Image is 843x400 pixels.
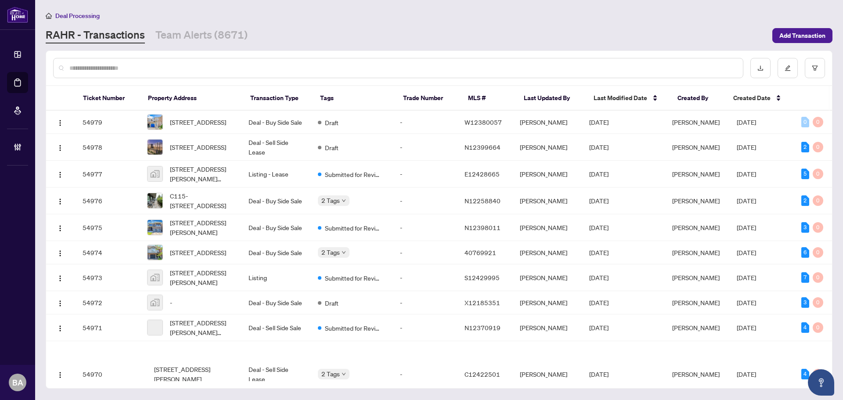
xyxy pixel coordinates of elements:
[53,167,67,181] button: Logo
[801,142,809,152] div: 2
[757,65,764,71] span: download
[733,93,771,103] span: Created Date
[53,367,67,381] button: Logo
[53,220,67,234] button: Logo
[813,369,823,379] div: 0
[170,248,226,257] span: [STREET_ADDRESS]
[808,369,834,396] button: Open asap
[241,111,311,134] td: Deal - Buy Side Sale
[393,111,458,134] td: -
[672,324,720,332] span: [PERSON_NAME]
[241,314,311,341] td: Deal - Sell Side Sale
[801,222,809,233] div: 3
[589,223,609,231] span: [DATE]
[76,264,140,291] td: 54973
[53,295,67,310] button: Logo
[325,169,382,179] span: Submitted for Review
[813,322,823,333] div: 0
[778,58,798,78] button: edit
[461,86,517,111] th: MLS #
[53,140,67,154] button: Logo
[737,143,756,151] span: [DATE]
[465,197,501,205] span: N12258840
[148,295,162,310] img: thumbnail-img
[672,170,720,178] span: [PERSON_NAME]
[772,28,832,43] button: Add Transaction
[57,171,64,178] img: Logo
[53,115,67,129] button: Logo
[313,86,396,111] th: Tags
[170,218,234,237] span: [STREET_ADDRESS][PERSON_NAME]
[805,58,825,78] button: filter
[321,369,340,379] span: 2 Tags
[813,247,823,258] div: 0
[170,318,234,337] span: [STREET_ADDRESS][PERSON_NAME][PERSON_NAME]
[57,144,64,151] img: Logo
[587,86,670,111] th: Last Modified Date
[737,299,756,306] span: [DATE]
[53,194,67,208] button: Logo
[76,187,140,214] td: 54976
[325,143,339,152] span: Draft
[813,222,823,233] div: 0
[57,275,64,282] img: Logo
[785,65,791,71] span: edit
[513,241,582,264] td: [PERSON_NAME]
[57,250,64,257] img: Logo
[241,161,311,187] td: Listing - Lease
[813,117,823,127] div: 0
[589,197,609,205] span: [DATE]
[170,117,226,127] span: [STREET_ADDRESS]
[393,161,458,187] td: -
[170,191,234,210] span: C115-[STREET_ADDRESS]
[801,272,809,283] div: 7
[342,372,346,376] span: down
[465,143,501,151] span: N12399664
[154,364,234,384] span: [STREET_ADDRESS][PERSON_NAME]
[737,118,756,126] span: [DATE]
[53,270,67,285] button: Logo
[513,161,582,187] td: [PERSON_NAME]
[393,134,458,161] td: -
[589,274,609,281] span: [DATE]
[801,322,809,333] div: 4
[321,247,340,257] span: 2 Tags
[672,118,720,126] span: [PERSON_NAME]
[393,314,458,341] td: -
[465,299,500,306] span: X12185351
[589,143,609,151] span: [DATE]
[241,241,311,264] td: Deal - Buy Side Sale
[57,198,64,205] img: Logo
[148,193,162,208] img: thumbnail-img
[737,324,756,332] span: [DATE]
[7,7,28,23] img: logo
[393,291,458,314] td: -
[148,270,162,285] img: thumbnail-img
[737,170,756,178] span: [DATE]
[589,249,609,256] span: [DATE]
[170,142,226,152] span: [STREET_ADDRESS]
[737,197,756,205] span: [DATE]
[465,324,501,332] span: N12370919
[148,245,162,260] img: thumbnail-img
[465,223,501,231] span: N12398011
[155,28,248,43] a: Team Alerts (8671)
[76,134,140,161] td: 54978
[53,321,67,335] button: Logo
[801,117,809,127] div: 0
[170,268,234,287] span: [STREET_ADDRESS][PERSON_NAME]
[672,223,720,231] span: [PERSON_NAME]
[801,247,809,258] div: 6
[672,274,720,281] span: [PERSON_NAME]
[813,142,823,152] div: 0
[393,187,458,214] td: -
[325,273,382,283] span: Submitted for Review
[57,225,64,232] img: Logo
[672,370,720,378] span: [PERSON_NAME]
[589,299,609,306] span: [DATE]
[465,370,500,378] span: C12422501
[513,214,582,241] td: [PERSON_NAME]
[241,214,311,241] td: Deal - Buy Side Sale
[801,369,809,379] div: 4
[76,241,140,264] td: 54974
